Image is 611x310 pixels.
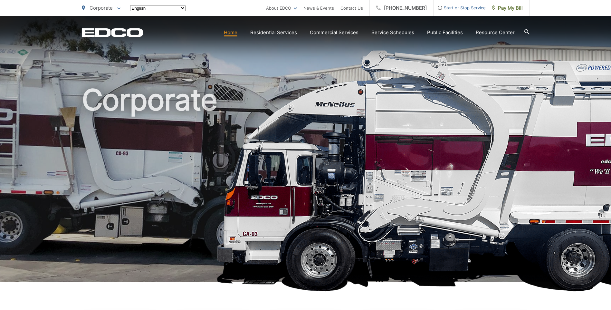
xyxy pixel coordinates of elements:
[303,4,334,12] a: News & Events
[82,28,143,37] a: EDCD logo. Return to the homepage.
[476,29,515,36] a: Resource Center
[427,29,463,36] a: Public Facilities
[250,29,297,36] a: Residential Services
[371,29,414,36] a: Service Schedules
[340,4,363,12] a: Contact Us
[310,29,358,36] a: Commercial Services
[82,84,530,288] h1: Corporate
[492,4,523,12] span: Pay My Bill
[130,5,186,11] select: Select a language
[266,4,297,12] a: About EDCO
[224,29,237,36] a: Home
[90,5,113,11] span: Corporate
